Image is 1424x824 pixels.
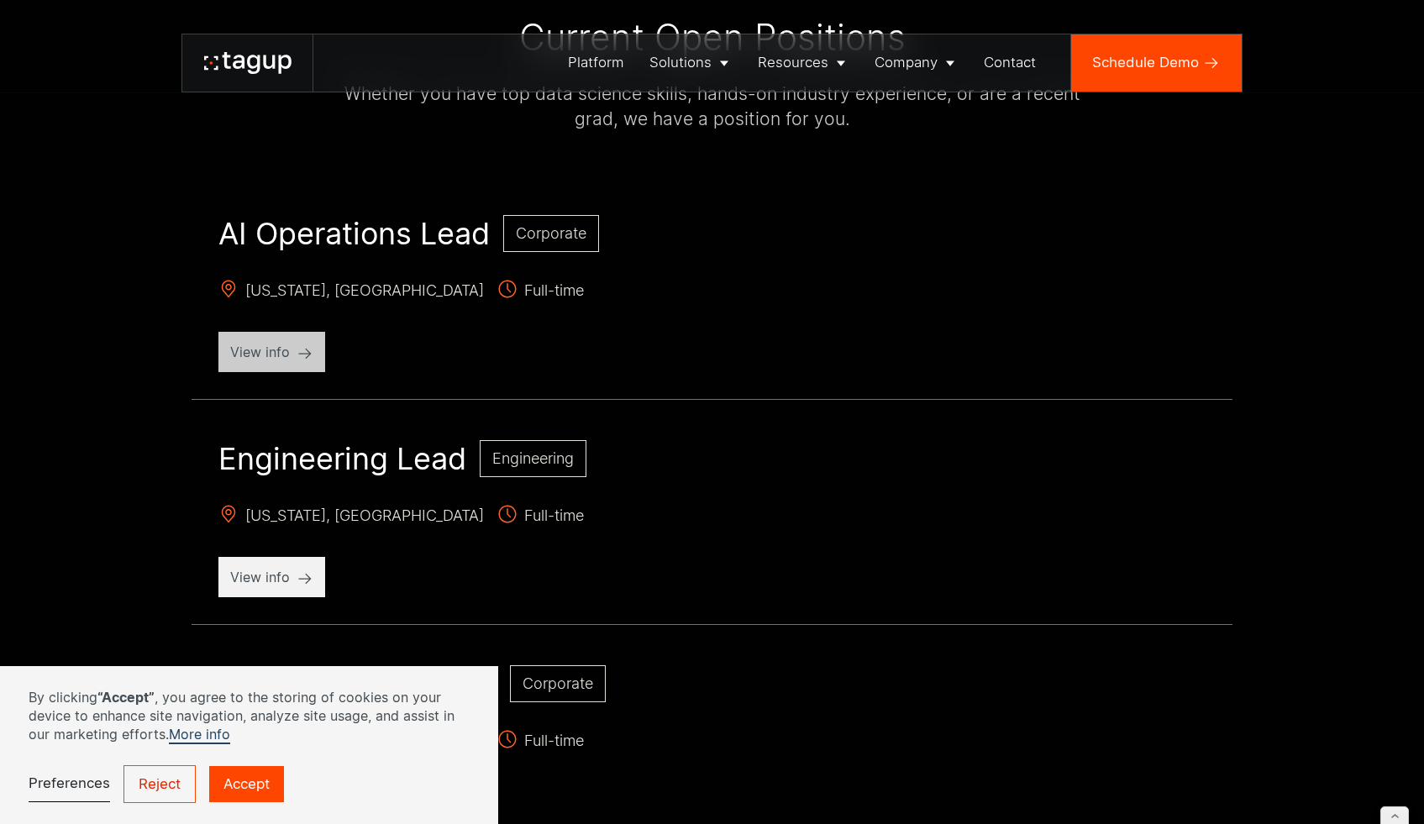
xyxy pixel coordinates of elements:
[123,765,196,802] a: Reject
[516,224,586,242] span: Corporate
[984,52,1036,73] div: Contact
[637,34,745,92] a: Solutions
[497,279,584,305] span: Full-time
[497,729,584,755] span: Full-time
[169,726,230,744] a: More info
[758,52,828,73] div: Resources
[218,504,484,530] span: [US_STATE], [GEOGRAPHIC_DATA]
[1092,52,1199,73] div: Schedule Demo
[29,688,470,744] p: By clicking , you agree to the storing of cookies on your device to enhance site navigation, anal...
[875,52,938,73] div: Company
[218,440,466,477] h2: Engineering Lead
[218,279,484,305] span: [US_STATE], [GEOGRAPHIC_DATA]
[497,504,584,530] span: Full-time
[97,689,155,706] strong: “Accept”
[745,34,862,92] a: Resources
[29,766,110,802] a: Preferences
[492,449,574,467] span: Engineering
[523,674,593,692] span: Corporate
[862,34,971,92] a: Company
[1071,34,1242,92] a: Schedule Demo
[649,52,712,73] div: Solutions
[556,34,638,92] a: Platform
[218,215,490,252] h2: AI Operations Lead
[209,766,284,801] a: Accept
[230,342,313,362] p: View info
[568,52,624,73] div: Platform
[972,34,1049,92] a: Contact
[320,81,1103,131] div: Whether you have top data science skills, hands-on industry experience, or are a recent grad, we ...
[230,567,313,587] p: View info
